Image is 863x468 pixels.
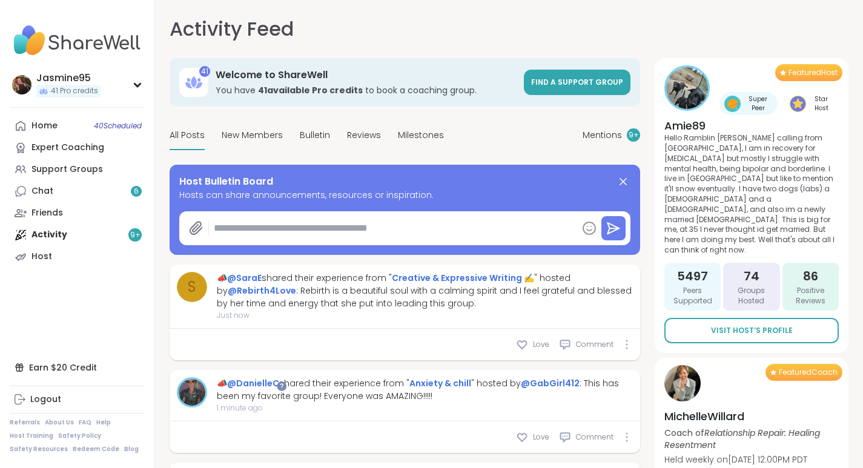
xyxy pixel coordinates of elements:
[10,445,68,453] a: Safety Resources
[677,268,708,285] span: 5497
[179,379,205,406] img: DanielleC
[521,377,580,389] a: @GabGirl412
[134,186,139,197] span: 6
[216,68,517,82] h3: Welcome to ShareWell
[188,276,196,298] span: S
[664,118,839,133] h4: Amie89
[409,377,471,389] a: Anxiety & chill
[524,70,630,95] a: Find a support group
[398,129,444,142] span: Milestones
[10,137,145,159] a: Expert Coaching
[277,381,286,391] iframe: Spotlight
[533,339,549,350] span: Love
[790,96,806,112] img: Star Host
[10,159,145,180] a: Support Groups
[743,94,773,113] span: Super Peer
[199,66,210,77] div: 41
[664,453,839,466] p: Held weekly on [DATE] 12:00PM PDT
[664,365,701,401] img: MichelleWillard
[576,432,613,443] span: Comment
[222,129,283,142] span: New Members
[31,163,103,176] div: Support Groups
[711,325,793,336] span: Visit Host’s Profile
[45,418,74,427] a: About Us
[664,318,839,343] a: Visit Host’s Profile
[94,121,142,131] span: 40 Scheduled
[531,77,623,87] span: Find a support group
[217,310,633,321] span: Just now
[58,432,101,440] a: Safety Policy
[583,129,622,142] span: Mentions
[217,377,633,403] div: 📣 shared their experience from " " hosted by : This has been my favorite group! Everyone was AMAZ...
[179,174,273,189] span: Host Bulletin Board
[744,268,759,285] span: 74
[96,418,111,427] a: Help
[10,432,53,440] a: Host Training
[30,394,61,406] div: Logout
[666,67,708,109] img: Amie89
[177,272,207,302] a: S
[10,202,145,224] a: Friends
[347,129,381,142] span: Reviews
[10,357,145,378] div: Earn $20 Credit
[724,96,741,112] img: Super Peer
[576,339,613,350] span: Comment
[217,403,633,414] span: 1 minute ago
[227,272,262,284] a: @SaraE
[664,133,839,255] p: Hello Ramblin [PERSON_NAME] calling from [GEOGRAPHIC_DATA], I am in recovery for [MEDICAL_DATA] b...
[10,19,145,62] img: ShareWell Nav Logo
[664,427,820,451] i: Relationship Repair: Healing Resentment
[258,84,363,96] b: 41 available Pro credit s
[669,286,716,306] span: Peers Supported
[533,432,549,443] span: Love
[10,418,40,427] a: Referrals
[629,130,639,140] span: 9 +
[728,286,775,306] span: Groups Hosted
[10,180,145,202] a: Chat6
[787,286,834,306] span: Positive Reviews
[803,268,818,285] span: 86
[170,15,294,44] h1: Activity Feed
[808,94,834,113] span: Star Host
[79,418,91,427] a: FAQ
[31,185,53,197] div: Chat
[179,189,630,202] span: Hosts can share announcements, resources or inspiration.
[124,445,139,453] a: Blog
[10,246,145,268] a: Host
[216,84,517,96] h3: You have to book a coaching group.
[31,142,104,154] div: Expert Coaching
[779,367,838,377] span: Featured Coach
[31,251,52,263] div: Host
[177,377,207,407] a: DanielleC
[12,75,31,94] img: Jasmine95
[31,207,63,219] div: Friends
[228,285,296,297] a: @Rebirth4Love
[170,129,205,142] span: All Posts
[664,427,839,451] p: Coach of
[10,115,145,137] a: Home40Scheduled
[31,120,58,132] div: Home
[789,68,838,77] span: Featured Host
[300,129,330,142] span: Bulletin
[73,445,119,453] a: Redeem Code
[10,389,145,410] a: Logout
[392,272,534,284] a: Creative & Expressive Writing ✍️
[664,409,839,424] h4: MichelleWillard
[36,71,101,85] div: Jasmine95
[51,86,98,96] span: 41 Pro credits
[217,272,633,310] div: 📣 shared their experience from " " hosted by : Rebirth is a beautiful soul with a calming spirit ...
[227,377,279,389] a: @DanielleC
